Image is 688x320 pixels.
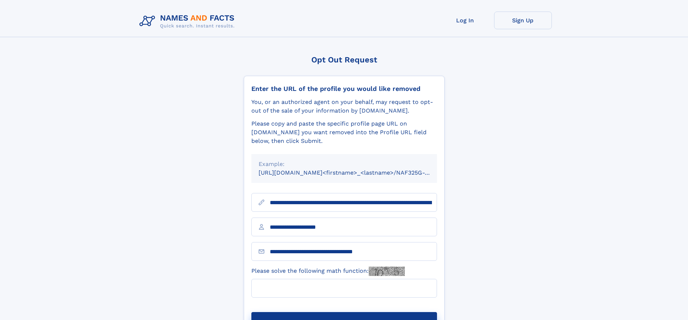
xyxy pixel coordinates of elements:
small: [URL][DOMAIN_NAME]<firstname>_<lastname>/NAF325G-xxxxxxxx [259,169,451,176]
div: Enter the URL of the profile you would like removed [251,85,437,93]
img: Logo Names and Facts [137,12,241,31]
div: You, or an authorized agent on your behalf, may request to opt-out of the sale of your informatio... [251,98,437,115]
div: Opt Out Request [244,55,445,64]
div: Please copy and paste the specific profile page URL on [DOMAIN_NAME] you want removed into the Pr... [251,119,437,145]
label: Please solve the following math function: [251,267,405,276]
div: Example: [259,160,430,168]
a: Sign Up [494,12,552,29]
a: Log In [436,12,494,29]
